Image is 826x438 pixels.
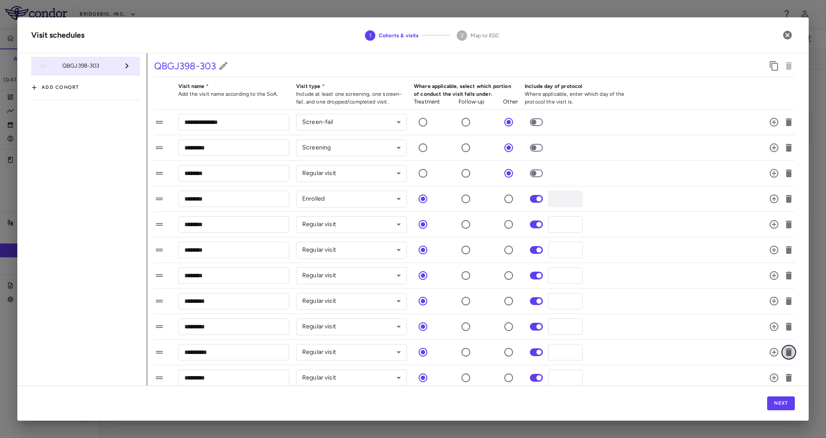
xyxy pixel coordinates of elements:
[414,98,440,106] p: Treatment
[296,242,407,259] div: Regular visit
[296,344,407,361] div: Regular visit
[414,82,518,98] p: Where applicable, select which portion of conduct the visit falls under.
[296,318,407,335] div: Regular visit
[525,91,624,105] span: Where applicable, enter which day of the protocol the visit is.
[458,98,484,106] p: Follow-up
[31,81,79,94] button: Add cohort
[296,140,407,156] div: Screening
[296,191,407,208] div: Enrolled
[767,396,795,410] button: Next
[62,62,119,70] span: QBGJ398-303
[154,59,216,73] h5: QBGJ398-303
[296,267,407,284] div: Regular visit
[296,216,407,233] div: Regular visit
[369,32,371,39] text: 1
[296,370,407,386] div: Regular visit
[296,293,407,310] div: Regular visit
[358,20,426,51] button: Cohorts & visits
[296,114,407,131] div: Screen-fail
[296,165,407,182] div: Regular visit
[503,98,518,106] p: Other
[31,29,84,41] div: Visit schedules
[296,91,401,105] span: Include at least one screening, one screen-fail, and one dropped/completed visit.
[296,82,407,90] p: Visit type
[178,82,289,90] p: Visit name
[525,82,636,90] p: Include day of protocol
[178,91,278,97] span: Add the visit name according to the SoA.
[379,32,419,39] span: Cohorts & visits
